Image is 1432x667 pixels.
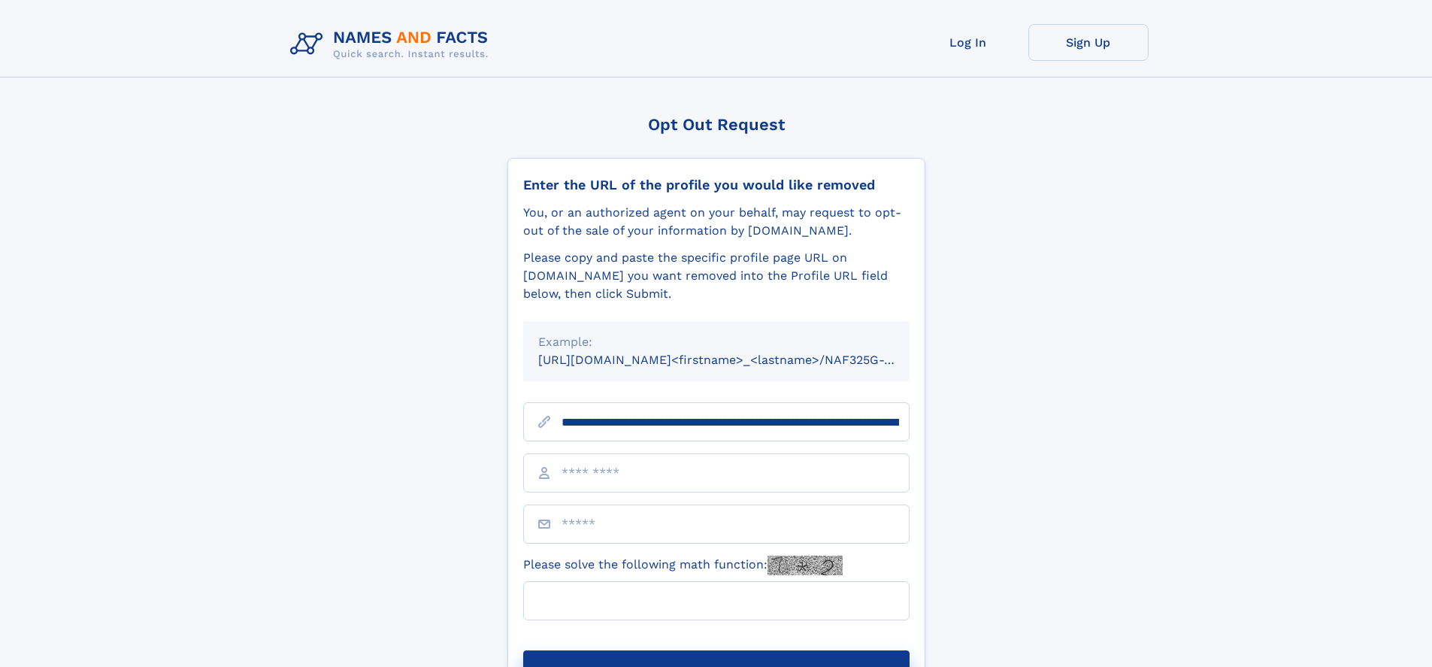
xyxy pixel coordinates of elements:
[523,556,843,575] label: Please solve the following math function:
[523,249,910,303] div: Please copy and paste the specific profile page URL on [DOMAIN_NAME] you want removed into the Pr...
[1028,24,1149,61] a: Sign Up
[538,353,938,367] small: [URL][DOMAIN_NAME]<firstname>_<lastname>/NAF325G-xxxxxxxx
[523,177,910,193] div: Enter the URL of the profile you would like removed
[538,333,895,351] div: Example:
[507,115,925,134] div: Opt Out Request
[523,204,910,240] div: You, or an authorized agent on your behalf, may request to opt-out of the sale of your informatio...
[284,24,501,65] img: Logo Names and Facts
[908,24,1028,61] a: Log In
